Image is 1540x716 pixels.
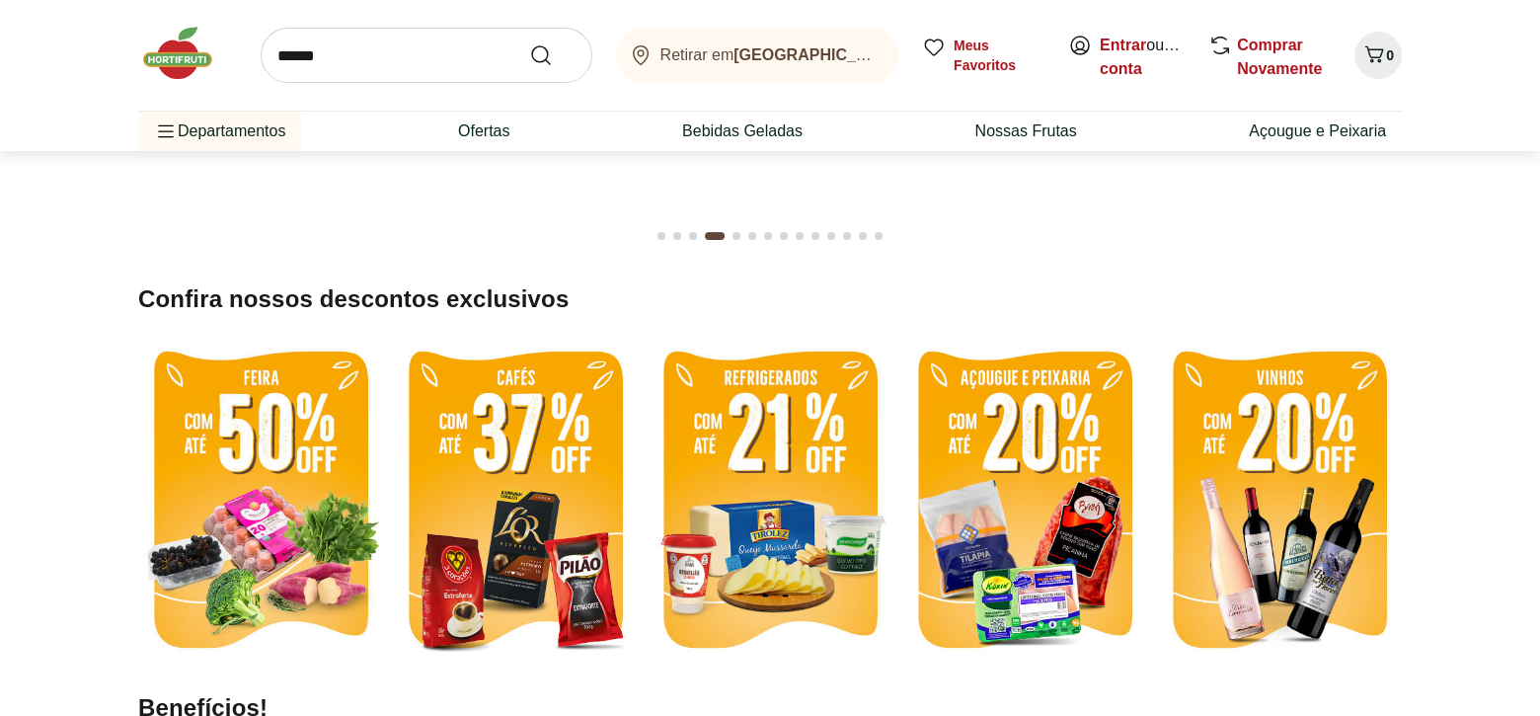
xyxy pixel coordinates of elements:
[792,212,808,260] button: Go to page 9 from fs-carousel
[855,212,871,260] button: Go to page 13 from fs-carousel
[1386,47,1394,63] span: 0
[1100,34,1188,81] span: ou
[744,212,760,260] button: Go to page 6 from fs-carousel
[902,339,1147,666] img: resfriados
[616,28,898,83] button: Retirar em[GEOGRAPHIC_DATA]/[GEOGRAPHIC_DATA]
[669,212,685,260] button: Go to page 2 from fs-carousel
[660,46,879,64] span: Retirar em
[760,212,776,260] button: Go to page 7 from fs-carousel
[682,119,803,143] a: Bebidas Geladas
[871,212,886,260] button: Go to page 14 from fs-carousel
[1157,339,1402,666] img: vinhos
[839,212,855,260] button: Go to page 12 from fs-carousel
[154,108,285,155] span: Departamentos
[701,212,729,260] button: Current page from fs-carousel
[823,212,839,260] button: Go to page 11 from fs-carousel
[729,212,744,260] button: Go to page 5 from fs-carousel
[922,36,1044,75] a: Meus Favoritos
[138,339,383,666] img: feira
[954,36,1044,75] span: Meus Favoritos
[261,28,592,83] input: search
[529,43,577,67] button: Submit Search
[975,119,1077,143] a: Nossas Frutas
[776,212,792,260] button: Go to page 8 from fs-carousel
[1100,37,1146,53] a: Entrar
[648,339,892,666] img: refrigerados
[138,24,237,83] img: Hortifruti
[1354,32,1402,79] button: Carrinho
[138,283,1402,315] h2: Confira nossos descontos exclusivos
[685,212,701,260] button: Go to page 3 from fs-carousel
[458,119,509,143] a: Ofertas
[733,46,1075,63] b: [GEOGRAPHIC_DATA]/[GEOGRAPHIC_DATA]
[154,108,178,155] button: Menu
[1237,37,1322,77] a: Comprar Novamente
[393,339,638,666] img: café
[1249,119,1386,143] a: Açougue e Peixaria
[808,212,823,260] button: Go to page 10 from fs-carousel
[654,212,669,260] button: Go to page 1 from fs-carousel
